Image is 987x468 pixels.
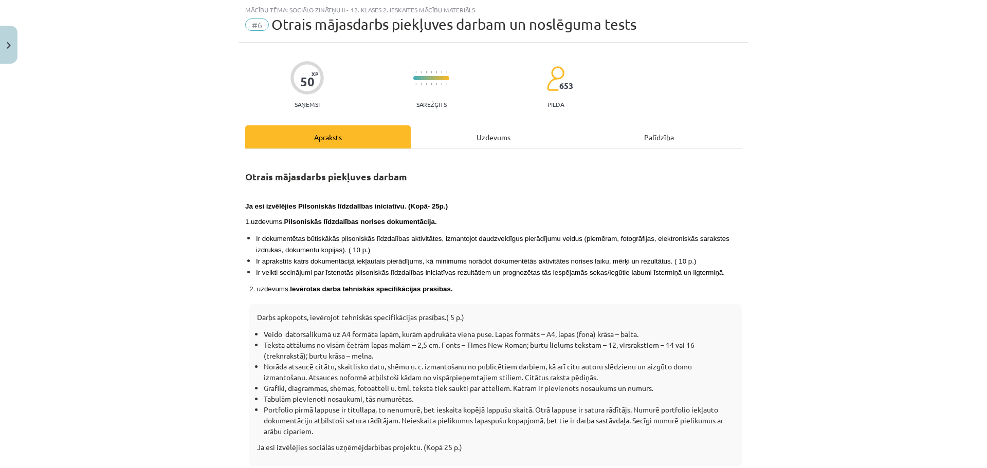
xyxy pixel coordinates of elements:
[264,383,734,394] li: Grafiki, diagrammas, shēmas, fotoattēli u. tml. tekstā tiek saukti par attēliem. Katram ir pievie...
[256,235,729,254] span: Ir dokumentētas būtiskākās pilsoniskās līdzdalības aktivitātes, izmantojot daudzveidīgus pierādīj...
[245,18,269,31] span: #6
[436,83,437,85] img: icon-short-line-57e1e144782c952c97e751825c79c345078a6d821885a25fce030b3d8c18986b.svg
[245,171,407,182] strong: Otrais mājasdarbs piekļuves darbam
[441,71,442,73] img: icon-short-line-57e1e144782c952c97e751825c79c345078a6d821885a25fce030b3d8c18986b.svg
[436,71,437,73] img: icon-short-line-57e1e144782c952c97e751825c79c345078a6d821885a25fce030b3d8c18986b.svg
[245,218,437,226] span: 1.uzdevums.
[411,125,576,148] div: Uzdevums
[264,404,734,437] li: Portfolio pirmā lappuse ir titullapa, to nenumurē, bet ieskaita kopējā lappušu skaitā. Otrā lappu...
[576,125,742,148] div: Palīdzība
[245,125,411,148] div: Apraksts
[257,312,734,323] p: Darbs apkopots, ievērojot tehniskās specifikācijas prasības.( 5 p.)
[284,218,437,226] b: Pilsoniskās līdzdalības norises dokumentācija.
[415,71,416,73] img: icon-short-line-57e1e144782c952c97e751825c79c345078a6d821885a25fce030b3d8c18986b.svg
[421,83,422,85] img: icon-short-line-57e1e144782c952c97e751825c79c345078a6d821885a25fce030b3d8c18986b.svg
[257,442,734,453] p: Ja esi izvēlējies sociālās uzņēmējdarbības projektu. (Kopā 25 p.)
[416,101,447,108] p: Sarežģīts
[446,83,447,85] img: icon-short-line-57e1e144782c952c97e751825c79c345078a6d821885a25fce030b3d8c18986b.svg
[559,81,573,90] span: 653
[7,42,11,49] img: icon-close-lesson-0947bae3869378f0d4975bcd49f059093ad1ed9edebbc8119c70593378902aed.svg
[446,71,447,73] img: icon-short-line-57e1e144782c952c97e751825c79c345078a6d821885a25fce030b3d8c18986b.svg
[264,361,734,383] li: Norāda atsaucē citātu, skaitlisko datu, shēmu u. c. izmantošanu no publicētiem darbiem, kā arī ci...
[271,16,636,33] span: Otrais mājasdarbs piekļuves darbam un noslēguma tests
[547,101,564,108] p: pilda
[264,394,734,404] li: Tabulām pievienoti nosaukumi, tās numurētas.
[264,340,734,361] li: Teksta attālums no visām četrām lapas malām – 2,5 cm. Fonts – Times New Roman; burtu lielums teks...
[415,83,416,85] img: icon-short-line-57e1e144782c952c97e751825c79c345078a6d821885a25fce030b3d8c18986b.svg
[256,257,696,265] span: Ir aprakstīts katrs dokumentācijā iekļautais pierādījums, kā minimums norādot dokumentētās aktivi...
[546,66,564,91] img: students-c634bb4e5e11cddfef0936a35e636f08e4e9abd3cc4e673bd6f9a4125e45ecb1.svg
[245,6,742,13] div: Mācību tēma: Sociālo zinātņu ii - 12. klases 2. ieskaites mācību materiāls
[290,285,452,293] b: Ievērotas darba tehniskās specifikācijas prasības.
[426,71,427,73] img: icon-short-line-57e1e144782c952c97e751825c79c345078a6d821885a25fce030b3d8c18986b.svg
[426,83,427,85] img: icon-short-line-57e1e144782c952c97e751825c79c345078a6d821885a25fce030b3d8c18986b.svg
[431,71,432,73] img: icon-short-line-57e1e144782c952c97e751825c79c345078a6d821885a25fce030b3d8c18986b.svg
[312,71,318,77] span: XP
[441,83,442,85] img: icon-short-line-57e1e144782c952c97e751825c79c345078a6d821885a25fce030b3d8c18986b.svg
[421,71,422,73] img: icon-short-line-57e1e144782c952c97e751825c79c345078a6d821885a25fce030b3d8c18986b.svg
[264,329,734,340] li: Veido datorsalikumā uz A4 formāta lapām, kurām apdrukāta viena puse. Lapas formāts – A4, lapas (f...
[256,269,725,276] span: Ir veikti secinājumi par īstenotās pilsoniskās līdzdalības iniciatīvas rezultātiem un prognozētas...
[290,101,324,108] p: Saņemsi
[431,83,432,85] img: icon-short-line-57e1e144782c952c97e751825c79c345078a6d821885a25fce030b3d8c18986b.svg
[249,285,453,293] span: 2. uzdevums.
[245,202,448,210] span: Ja esi izvēlējies Pilsoniskās līdzdalības iniciatīvu. (Kopā- 25p.)
[300,74,315,89] div: 50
